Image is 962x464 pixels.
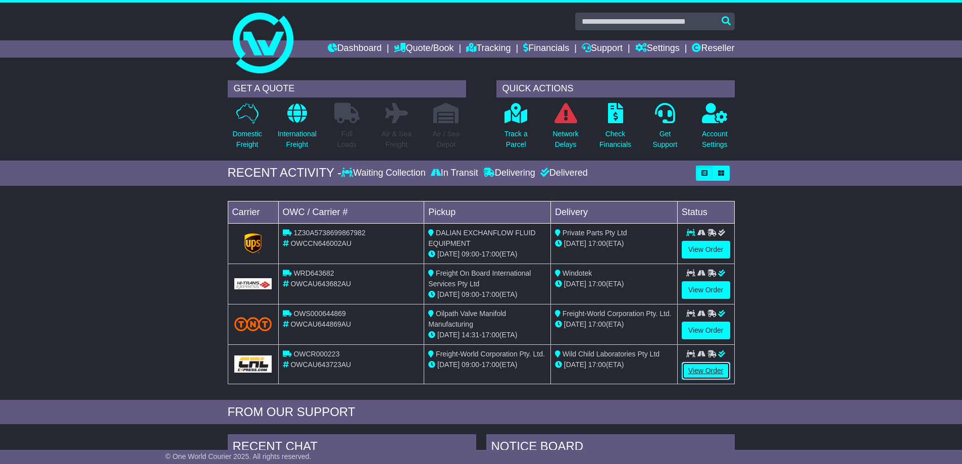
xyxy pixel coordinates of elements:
[462,250,479,258] span: 09:00
[599,129,631,150] p: Check Financials
[486,434,735,461] div: NOTICE BOARD
[382,129,412,150] p: Air & Sea Freight
[328,40,382,58] a: Dashboard
[504,129,528,150] p: Track a Parcel
[293,269,334,277] span: WRD643682
[437,290,460,298] span: [DATE]
[702,129,728,150] p: Account Settings
[588,320,606,328] span: 17:00
[481,168,538,179] div: Delivering
[277,102,317,156] a: InternationalFreight
[599,102,632,156] a: CheckFinancials
[394,40,453,58] a: Quote/Book
[428,289,546,300] div: - (ETA)
[652,129,677,150] p: Get Support
[228,405,735,420] div: FROM OUR SUPPORT
[682,322,730,339] a: View Order
[496,80,735,97] div: QUICK ACTIONS
[682,281,730,299] a: View Order
[228,80,466,97] div: GET A QUOTE
[563,229,627,237] span: Private Parts Pty Ltd
[293,310,346,318] span: OWS000644869
[244,233,262,253] img: GetCarrierServiceLogo
[228,201,278,223] td: Carrier
[466,40,511,58] a: Tracking
[290,239,351,247] span: OWCCN646002AU
[564,280,586,288] span: [DATE]
[555,319,673,330] div: (ETA)
[428,269,531,288] span: Freight On Board International Services Pty Ltd
[462,290,479,298] span: 09:00
[482,360,499,369] span: 17:00
[588,280,606,288] span: 17:00
[462,331,479,339] span: 14:31
[437,250,460,258] span: [DATE]
[701,102,728,156] a: AccountSettings
[234,278,272,289] img: GetCarrierServiceLogo
[588,360,606,369] span: 17:00
[433,129,460,150] p: Air / Sea Depot
[563,350,660,358] span: Wild Child Laboratories Pty Ltd
[290,320,351,328] span: OWCAU644869AU
[682,241,730,259] a: View Order
[564,320,586,328] span: [DATE]
[228,166,342,180] div: RECENT ACTIVITY -
[538,168,588,179] div: Delivered
[228,434,476,461] div: RECENT CHAT
[424,201,551,223] td: Pickup
[652,102,678,156] a: GetSupport
[428,310,506,328] span: Oilpath Valve Manifold Manufacturing
[428,168,481,179] div: In Transit
[552,129,578,150] p: Network Delays
[504,102,528,156] a: Track aParcel
[234,317,272,331] img: TNT_Domestic.png
[482,331,499,339] span: 17:00
[555,279,673,289] div: (ETA)
[428,330,546,340] div: - (ETA)
[234,355,272,373] img: GetCarrierServiceLogo
[290,360,351,369] span: OWCAU643723AU
[334,129,360,150] p: Full Loads
[635,40,680,58] a: Settings
[564,360,586,369] span: [DATE]
[428,249,546,260] div: - (ETA)
[437,360,460,369] span: [DATE]
[563,310,672,318] span: Freight-World Corporation Pty. Ltd.
[462,360,479,369] span: 09:00
[482,250,499,258] span: 17:00
[563,269,592,277] span: Windotek
[290,280,351,288] span: OWCAU643682AU
[555,359,673,370] div: (ETA)
[682,362,730,380] a: View Order
[293,350,339,358] span: OWCR000223
[278,129,317,150] p: International Freight
[692,40,734,58] a: Reseller
[232,102,262,156] a: DomesticFreight
[428,229,535,247] span: DALIAN EXCHANFLOW FLUID EQUIPMENT
[677,201,734,223] td: Status
[166,452,312,460] span: © One World Courier 2025. All rights reserved.
[232,129,262,150] p: Domestic Freight
[482,290,499,298] span: 17:00
[428,359,546,370] div: - (ETA)
[341,168,428,179] div: Waiting Collection
[582,40,623,58] a: Support
[588,239,606,247] span: 17:00
[564,239,586,247] span: [DATE]
[437,331,460,339] span: [DATE]
[552,102,579,156] a: NetworkDelays
[550,201,677,223] td: Delivery
[436,350,545,358] span: Freight-World Corporation Pty. Ltd.
[278,201,424,223] td: OWC / Carrier #
[555,238,673,249] div: (ETA)
[293,229,365,237] span: 1Z30A5738699867982
[523,40,569,58] a: Financials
